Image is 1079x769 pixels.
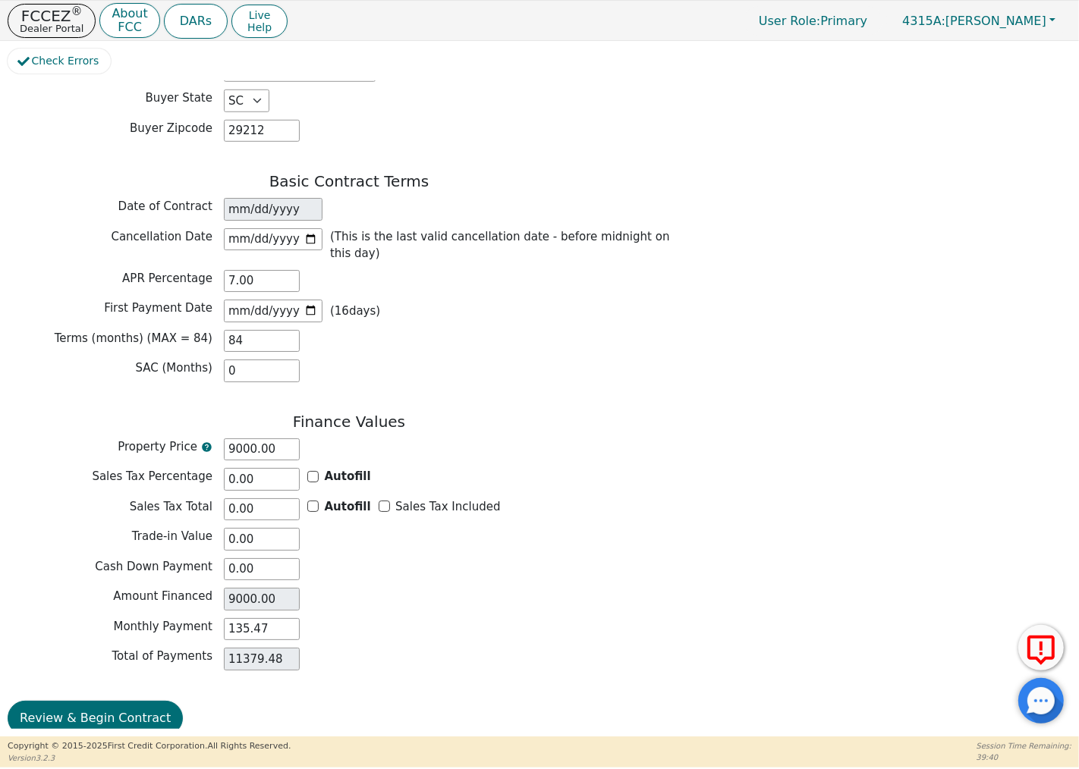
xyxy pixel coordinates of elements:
p: ( 16 days) [330,303,380,320]
input: EX: 50.00 [224,528,300,551]
input: XX.XX [224,270,300,293]
span: Cash Down Payment [95,560,212,573]
button: FCCEZ®Dealer Portal [8,4,96,38]
input: EX: 90210 [224,120,300,143]
span: First Payment Date [104,301,212,315]
span: 4315A: [902,14,945,28]
span: Property Price [118,438,197,456]
span: Sales Tax Percentage [92,469,212,483]
p: FCCEZ [20,8,83,24]
button: LiveHelp [231,5,288,38]
input: EX: 2 [224,359,300,382]
b: Autofill [325,469,371,483]
sup: ® [71,5,83,18]
h3: Finance Values [8,413,690,431]
button: Report Error to FCC [1018,625,1064,670]
span: User Role : [759,14,820,28]
span: Amount Financed [113,589,212,603]
input: EX: 2400.00 [224,438,300,461]
span: Sales Tax Total [130,500,212,513]
span: Cancellation Date [111,230,212,243]
span: Check Errors [32,53,99,69]
button: Review & Begin Contract [8,701,183,736]
input: EX: 8.25 [224,468,300,491]
p: 39:40 [977,752,1071,763]
p: (This is the last valid cancellation date - before midnight on this day) [330,228,683,262]
span: All Rights Reserved. [207,741,291,751]
span: Buyer State [145,91,212,105]
span: Buyer Zipcode [130,121,212,135]
h3: Basic Contract Terms [8,172,690,190]
span: Date of Contract [118,199,212,213]
button: AboutFCC [99,3,159,39]
p: Dealer Portal [20,24,83,33]
input: EX: 100.00 [224,558,300,581]
input: Y/N [307,501,319,512]
button: Check Errors [8,49,111,74]
button: 4315A:[PERSON_NAME] [886,9,1071,33]
span: Help [247,21,272,33]
p: FCC [112,21,147,33]
button: DARs [164,4,228,39]
span: [PERSON_NAME] [902,14,1046,28]
span: Monthly Payment [114,620,213,633]
p: About [112,8,147,20]
a: User Role:Primary [744,6,882,36]
input: YYYY-MM-DD [224,300,322,322]
input: EX: 36 [224,330,300,353]
b: Autofill [325,500,371,513]
p: Session Time Remaining: [977,740,1071,752]
p: Version 3.2.3 [8,752,291,764]
span: SAC (Months) [135,361,212,375]
input: EX: 198.00 [224,498,300,521]
span: Trade-in Value [132,529,212,543]
p: Copyright © 2015- 2025 First Credit Corporation. [8,740,291,753]
span: Terms (months) (MAX = 84) [55,331,212,345]
span: APR Percentage [122,272,212,285]
label: Sales Tax Included [395,498,500,516]
span: Total of Payments [112,649,212,663]
p: Primary [744,6,882,36]
span: Live [247,9,272,21]
input: Y/N [307,471,319,482]
input: YYYY-MM-DD [224,228,322,251]
input: Y/N [379,501,390,512]
input: Hint: 135.47 [224,618,300,641]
